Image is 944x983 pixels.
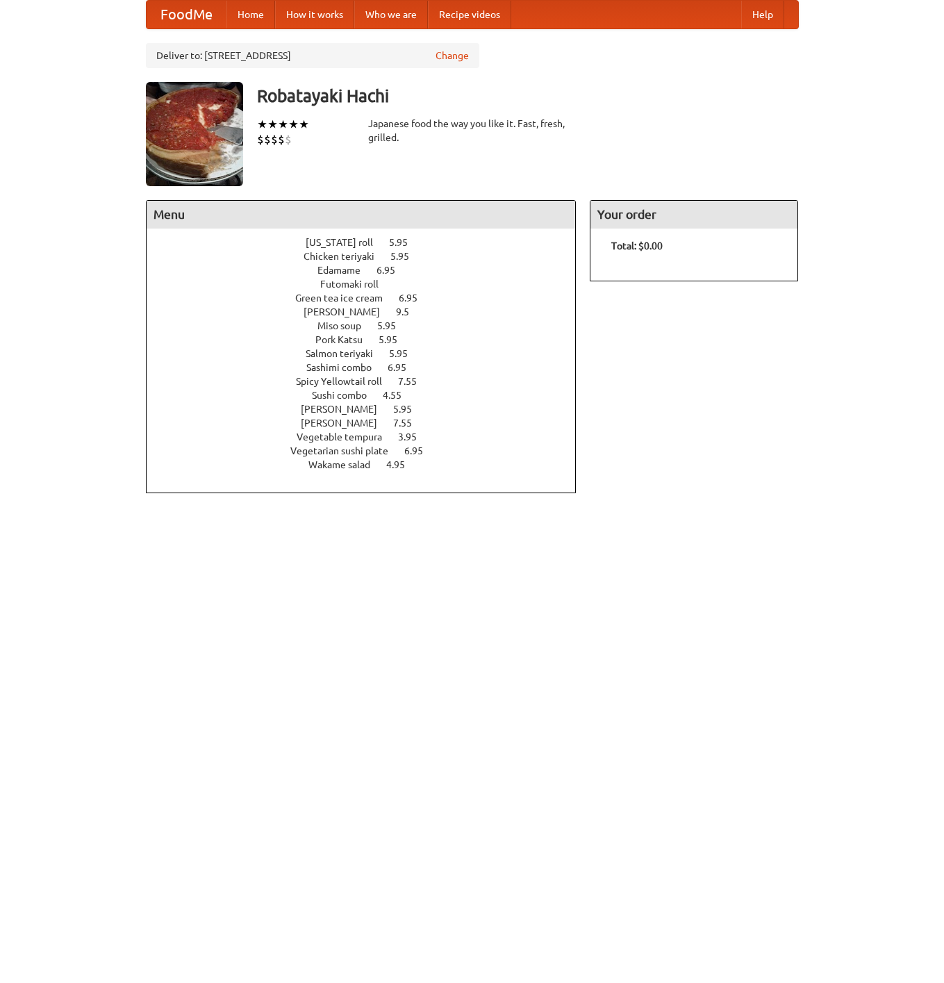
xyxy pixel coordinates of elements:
[389,237,422,248] span: 5.95
[296,376,396,387] span: Spicy Yellowtail roll
[299,117,309,132] li: ★
[271,132,278,147] li: $
[379,334,411,345] span: 5.95
[315,334,376,345] span: Pork Katsu
[288,117,299,132] li: ★
[295,292,443,304] a: Green tea ice cream 6.95
[306,237,433,248] a: [US_STATE] roll 5.95
[306,348,433,359] a: Salmon teriyaki 5.95
[590,201,797,229] h4: Your order
[278,117,288,132] li: ★
[399,292,431,304] span: 6.95
[317,320,422,331] a: Miso soup 5.95
[297,431,442,443] a: Vegetable tempura 3.95
[377,320,410,331] span: 5.95
[315,334,423,345] a: Pork Katsu 5.95
[147,201,576,229] h4: Menu
[257,117,267,132] li: ★
[146,43,479,68] div: Deliver to: [STREET_ADDRESS]
[436,49,469,63] a: Change
[306,362,432,373] a: Sashimi combo 6.95
[393,404,426,415] span: 5.95
[306,348,387,359] span: Salmon teriyaki
[312,390,427,401] a: Sushi combo 4.55
[146,82,243,186] img: angular.jpg
[296,376,442,387] a: Spicy Yellowtail roll 7.55
[428,1,511,28] a: Recipe videos
[308,459,384,470] span: Wakame salad
[304,306,435,317] a: [PERSON_NAME] 9.5
[257,82,799,110] h3: Robatayaki Hachi
[306,237,387,248] span: [US_STATE] roll
[147,1,226,28] a: FoodMe
[304,251,388,262] span: Chicken teriyaki
[306,362,386,373] span: Sashimi combo
[390,251,423,262] span: 5.95
[290,445,402,456] span: Vegetarian sushi plate
[320,279,418,290] a: Futomaki roll
[383,390,415,401] span: 4.55
[317,320,375,331] span: Miso soup
[317,265,374,276] span: Edamame
[285,132,292,147] li: $
[226,1,275,28] a: Home
[388,362,420,373] span: 6.95
[264,132,271,147] li: $
[301,418,391,429] span: [PERSON_NAME]
[741,1,784,28] a: Help
[404,445,437,456] span: 6.95
[267,117,278,132] li: ★
[354,1,428,28] a: Who we are
[257,132,264,147] li: $
[275,1,354,28] a: How it works
[301,404,438,415] a: [PERSON_NAME] 5.95
[312,390,381,401] span: Sushi combo
[396,306,423,317] span: 9.5
[386,459,419,470] span: 4.95
[376,265,409,276] span: 6.95
[389,348,422,359] span: 5.95
[317,265,421,276] a: Edamame 6.95
[308,459,431,470] a: Wakame salad 4.95
[611,240,663,251] b: Total: $0.00
[297,431,396,443] span: Vegetable tempura
[320,279,392,290] span: Futomaki roll
[290,445,449,456] a: Vegetarian sushi plate 6.95
[304,306,394,317] span: [PERSON_NAME]
[304,251,435,262] a: Chicken teriyaki 5.95
[301,404,391,415] span: [PERSON_NAME]
[393,418,426,429] span: 7.55
[398,431,431,443] span: 3.95
[398,376,431,387] span: 7.55
[295,292,397,304] span: Green tea ice cream
[278,132,285,147] li: $
[301,418,438,429] a: [PERSON_NAME] 7.55
[368,117,577,144] div: Japanese food the way you like it. Fast, fresh, grilled.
